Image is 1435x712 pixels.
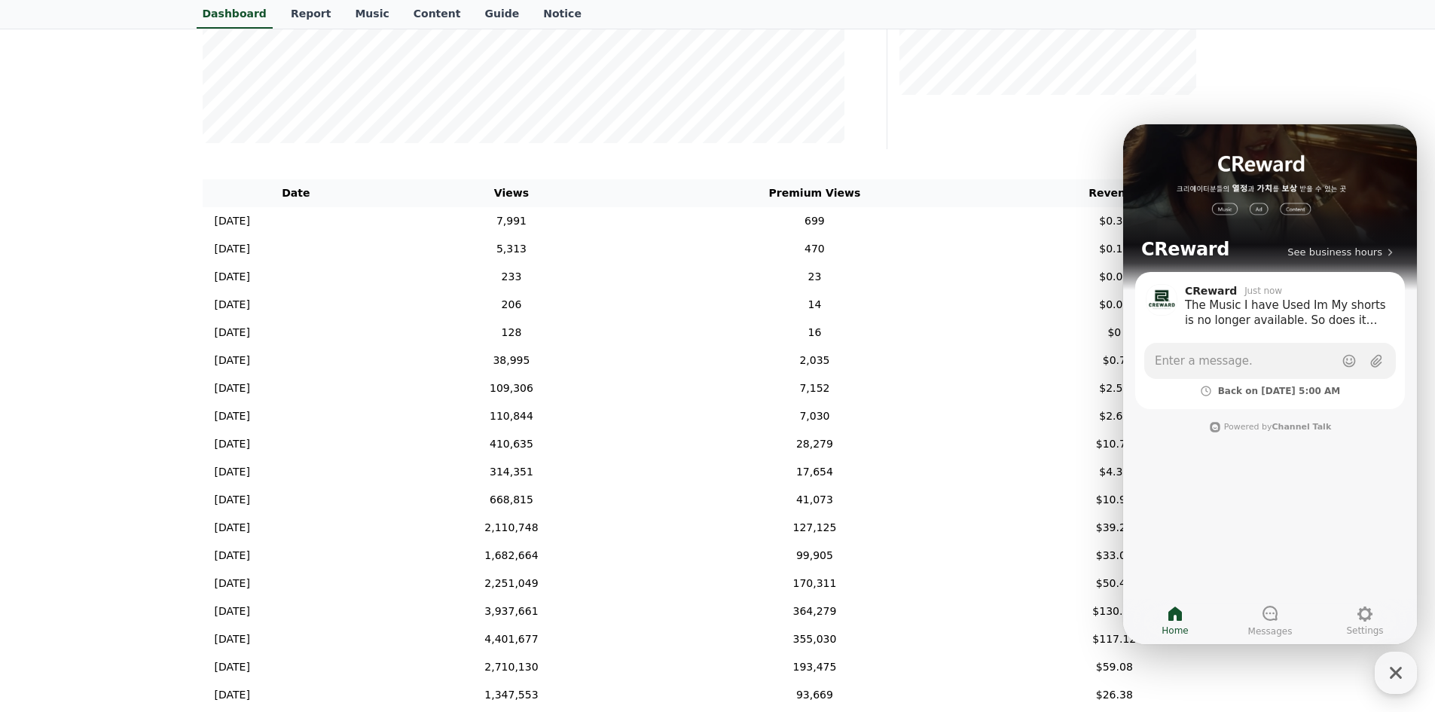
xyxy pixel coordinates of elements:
[215,464,250,480] p: [DATE]
[634,347,996,374] td: 2,035
[634,514,996,542] td: 127,125
[215,408,250,424] p: [DATE]
[996,374,1232,402] td: $2.59
[389,291,634,319] td: 206
[634,235,996,263] td: 470
[215,548,250,564] p: [DATE]
[634,179,996,207] th: Premium Views
[996,653,1232,681] td: $59.08
[996,263,1232,291] td: $0.01
[389,625,634,653] td: 4,401,677
[215,631,250,647] p: [DATE]
[996,597,1232,625] td: $130.75
[389,402,634,430] td: 110,844
[634,653,996,681] td: 193,475
[389,486,634,514] td: 668,815
[996,625,1232,653] td: $117.12
[389,542,634,570] td: 1,682,664
[634,207,996,235] td: 699
[634,291,996,319] td: 14
[996,681,1232,709] td: $26.38
[215,380,250,396] p: [DATE]
[215,436,250,452] p: [DATE]
[215,353,250,368] p: [DATE]
[996,179,1232,207] th: Revenue
[634,570,996,597] td: 170,311
[389,347,634,374] td: 38,995
[389,235,634,263] td: 5,313
[389,514,634,542] td: 2,110,748
[215,659,250,675] p: [DATE]
[215,576,250,591] p: [DATE]
[389,374,634,402] td: 109,306
[215,297,250,313] p: [DATE]
[389,597,634,625] td: 3,937,661
[634,597,996,625] td: 364,279
[215,241,250,257] p: [DATE]
[389,458,634,486] td: 314,351
[996,514,1232,542] td: $39.22
[634,542,996,570] td: 99,905
[996,319,1232,347] td: $0
[996,542,1232,570] td: $33.03
[996,570,1232,597] td: $50.43
[634,625,996,653] td: 355,030
[634,263,996,291] td: 23
[634,402,996,430] td: 7,030
[634,458,996,486] td: 17,654
[389,179,634,207] th: Views
[996,347,1232,374] td: $0.7
[996,458,1232,486] td: $4.37
[215,687,250,703] p: [DATE]
[215,520,250,536] p: [DATE]
[634,430,996,458] td: 28,279
[215,604,250,619] p: [DATE]
[389,570,634,597] td: 2,251,049
[996,291,1232,319] td: $0.01
[634,681,996,709] td: 93,669
[389,681,634,709] td: 1,347,553
[389,319,634,347] td: 128
[215,325,250,341] p: [DATE]
[389,207,634,235] td: 7,991
[996,235,1232,263] td: $0.14
[996,207,1232,235] td: $0.31
[996,430,1232,458] td: $10.75
[389,653,634,681] td: 2,710,130
[634,374,996,402] td: 7,152
[996,402,1232,430] td: $2.66
[389,430,634,458] td: 410,635
[215,492,250,508] p: [DATE]
[634,319,996,347] td: 16
[1123,124,1417,644] iframe: Channel chat
[203,179,390,207] th: Date
[389,263,634,291] td: 233
[215,269,250,285] p: [DATE]
[215,213,250,229] p: [DATE]
[634,486,996,514] td: 41,073
[996,486,1232,514] td: $10.99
